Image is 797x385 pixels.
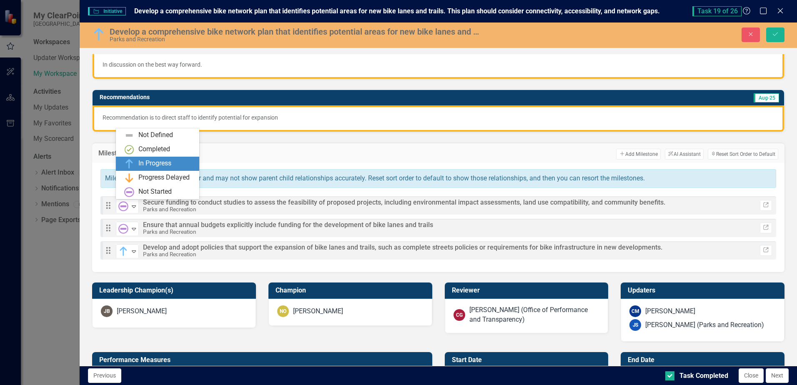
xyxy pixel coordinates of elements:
span: Aug-25 [754,93,779,102]
img: Progress Delayed [124,173,134,183]
img: Not Started [118,224,128,234]
img: Not Started [118,201,128,211]
img: Not Defined [124,130,134,140]
div: In Progress [138,159,171,168]
div: Not Defined [138,130,173,140]
div: Parks and Recreation [110,36,481,42]
span: Initiative [88,7,125,15]
button: Previous [88,368,121,383]
div: CG [454,309,465,321]
img: Not Started [124,187,134,197]
div: Milestones are in a custom order and may not show parent child relationships accurately. Reset so... [100,169,776,188]
div: [PERSON_NAME] [117,307,167,316]
img: In Progress [124,159,134,169]
div: [PERSON_NAME] [645,307,695,316]
div: CM [629,305,641,317]
div: NO [277,305,289,317]
h3: Leadership Champion(s) [99,287,252,294]
div: [PERSON_NAME] (Office of Performance and Transparency) [469,305,600,325]
div: Completed [138,145,170,154]
h3: Performance Measures [99,356,428,364]
button: Reset Sort Order to Default [708,149,778,160]
h3: End Date [628,356,780,364]
small: Parks and Recreation [143,251,196,257]
div: JB [101,305,113,317]
small: Parks and Recreation [143,206,196,212]
h3: Milestones [98,150,213,157]
div: [PERSON_NAME] [293,307,343,316]
button: Next [766,368,789,383]
img: Completed [124,145,134,155]
span: Ensure that annual budgets explicitly include funding for the development of bike lanes and trails [143,221,433,229]
h3: Recommendations [100,94,546,100]
span: Develop a comprehensive bike network plan that identifies potential areas for new bike lanes and ... [134,7,660,15]
h3: Reviewer [452,287,604,294]
div: Task Completed [679,371,728,381]
p: In discussion on the best way forward. [103,60,774,69]
h3: Start Date [452,356,604,364]
p: Recommendation is to direct staff to identify potential for expansion [103,113,774,122]
div: [PERSON_NAME] (Parks and Recreation) [645,320,764,330]
button: Close [739,368,764,383]
div: Progress Delayed [138,173,190,182]
img: In Progress [118,246,128,256]
div: Not Started [138,187,172,197]
h3: Updaters [628,287,780,294]
button: AI Assistant [665,149,703,160]
button: Add Milestone [616,149,661,160]
span: Task 19 of 26 [692,6,742,16]
small: Parks and Recreation [143,228,196,235]
span: Secure funding to conduct studies to assess the feasibility of proposed projects, including envir... [143,198,665,206]
span: Develop and adopt policies that support the expansion of bike lanes and trails, such as complete ... [143,243,662,251]
img: In Progress [92,27,105,41]
div: JS [629,319,641,331]
h3: Champion [276,287,428,294]
div: Develop a comprehensive bike network plan that identifies potential areas for new bike lanes and ... [110,27,481,36]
